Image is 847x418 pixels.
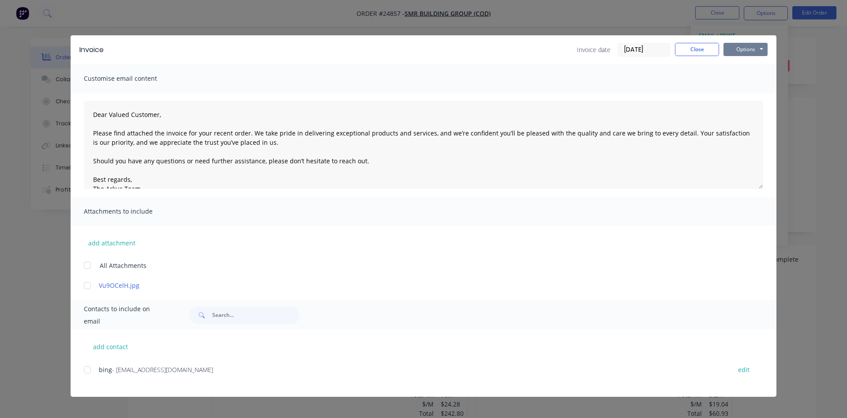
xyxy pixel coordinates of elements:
input: Search... [212,306,300,324]
textarea: Dear Valued Customer, Please find attached the invoice for your recent order. We take pride in de... [84,101,763,189]
button: Options [723,43,768,56]
span: bing [99,365,112,374]
button: edit [733,364,755,376]
button: Close [675,43,719,56]
span: Attachments to include [84,205,181,218]
button: add attachment [84,236,140,249]
span: - [EMAIL_ADDRESS][DOMAIN_NAME] [112,365,213,374]
span: Contacts to include on email [84,303,167,328]
span: Customise email content [84,72,181,85]
span: Invoice date [577,45,611,54]
a: Vu9OCelH.jpg [99,281,722,290]
div: Invoice [79,45,104,55]
button: add contact [84,340,137,353]
span: All Attachments [100,261,146,270]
